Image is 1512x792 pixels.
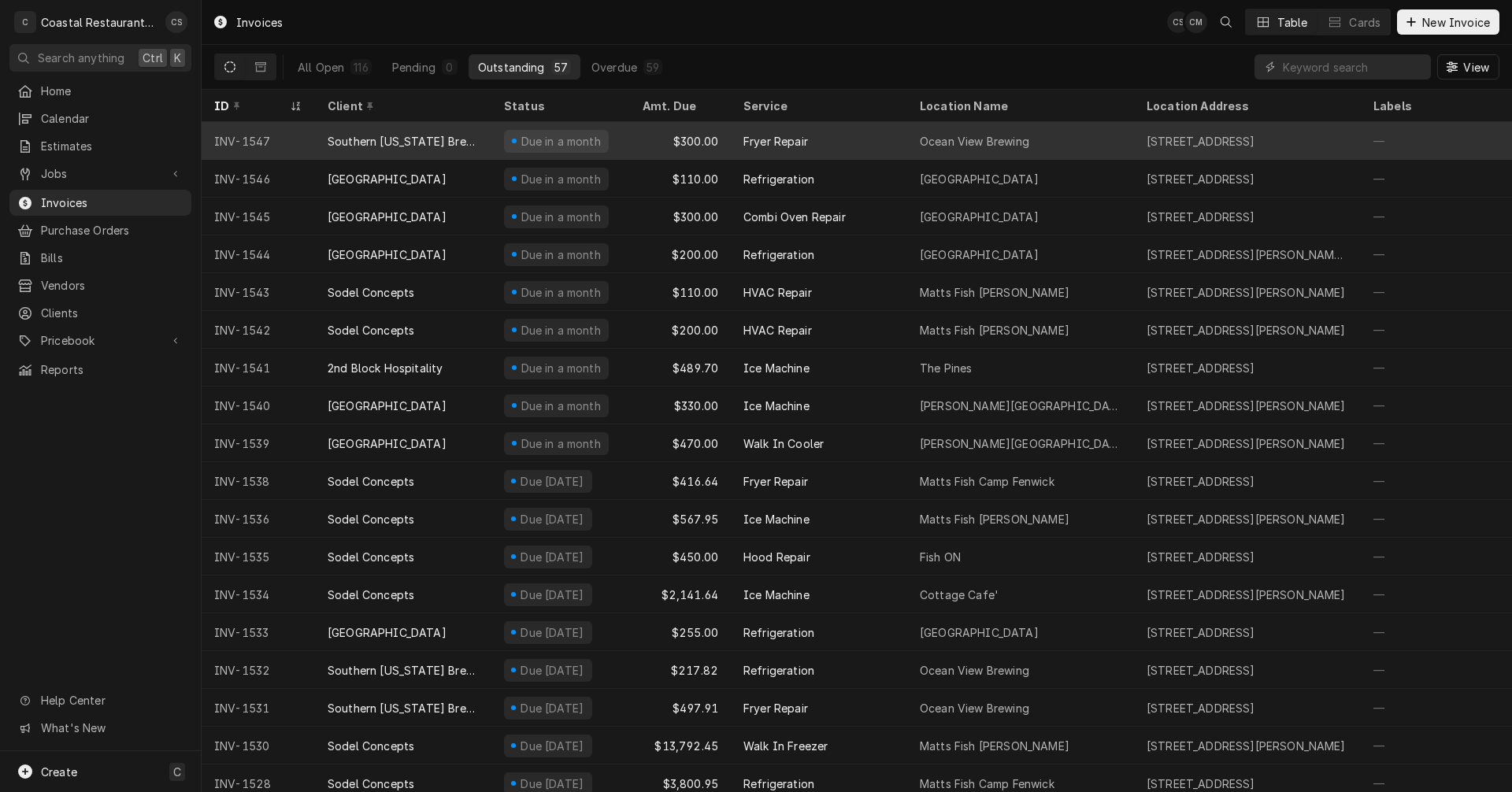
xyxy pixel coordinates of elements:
span: Jobs [41,165,160,182]
span: Calendar [41,110,183,127]
div: Outstanding [478,59,545,76]
div: Sodel Concepts [328,322,414,339]
div: [GEOGRAPHIC_DATA] [328,398,447,414]
div: Refrigeration [743,171,814,187]
div: [STREET_ADDRESS][PERSON_NAME] [1147,284,1346,301]
span: Estimates [41,138,183,154]
div: HVAC Repair [743,284,812,301]
div: INV-1540 [202,387,315,424]
div: [STREET_ADDRESS][PERSON_NAME] [1147,398,1346,414]
button: Open search [1214,9,1239,35]
div: Due [DATE] [519,775,586,792]
div: Due in a month [519,435,602,452]
div: Amt. Due [643,98,715,114]
span: Clients [41,305,183,321]
div: Sodel Concepts [328,511,414,527]
div: Refrigeration [743,775,814,792]
div: Pending [392,59,435,76]
div: [STREET_ADDRESS] [1147,473,1255,490]
div: INV-1532 [202,651,315,689]
div: [STREET_ADDRESS] [1147,775,1255,792]
a: Go to Pricebook [9,328,191,353]
span: Create [41,765,77,779]
div: Sodel Concepts [328,738,414,754]
div: Due [DATE] [519,511,586,527]
div: [GEOGRAPHIC_DATA] [920,624,1039,641]
div: [STREET_ADDRESS] [1147,549,1255,565]
div: [STREET_ADDRESS] [1147,209,1255,225]
div: Walk In Cooler [743,435,824,452]
div: Chad McMaster's Avatar [1185,11,1207,33]
span: What's New [41,720,182,736]
div: [STREET_ADDRESS] [1147,662,1255,679]
div: INV-1547 [202,122,315,160]
a: Go to What's New [9,715,191,741]
div: Combi Oven Repair [743,209,846,225]
div: $300.00 [630,122,731,160]
div: [STREET_ADDRESS] [1147,171,1255,187]
div: Due [DATE] [519,624,586,641]
button: View [1437,54,1499,80]
div: [GEOGRAPHIC_DATA] [328,246,447,263]
div: 116 [354,59,368,76]
div: Matts Fish [PERSON_NAME] [920,738,1069,754]
div: $330.00 [630,387,731,424]
a: Clients [9,300,191,326]
div: Ocean View Brewing [920,662,1029,679]
span: Bills [41,250,183,266]
span: View [1460,59,1492,76]
span: Invoices [41,194,183,211]
div: Due [DATE] [519,473,586,490]
div: Due [DATE] [519,549,586,565]
div: INV-1533 [202,613,315,651]
div: [PERSON_NAME][GEOGRAPHIC_DATA] [920,398,1121,414]
div: [STREET_ADDRESS] [1147,700,1255,716]
span: Help Center [41,692,182,709]
div: INV-1544 [202,235,315,273]
div: $200.00 [630,311,731,349]
div: C [14,11,36,33]
div: All Open [298,59,344,76]
div: Due [DATE] [519,700,586,716]
div: $450.00 [630,538,731,575]
div: [GEOGRAPHIC_DATA] [920,209,1039,225]
div: $567.95 [630,500,731,538]
div: Due [DATE] [519,738,586,754]
div: Sodel Concepts [328,284,414,301]
div: [GEOGRAPHIC_DATA] [328,171,447,187]
div: INV-1535 [202,538,315,575]
div: ID [214,98,287,114]
div: $255.00 [630,613,731,651]
div: [GEOGRAPHIC_DATA] [328,209,447,225]
div: HVAC Repair [743,322,812,339]
div: Due [DATE] [519,587,586,603]
span: New Invoice [1419,14,1493,31]
div: CM [1185,11,1207,33]
div: $489.70 [630,349,731,387]
div: INV-1534 [202,575,315,613]
div: Due [DATE] [519,662,586,679]
div: Due in a month [519,360,602,376]
div: Due in a month [519,171,602,187]
button: Search anythingCtrlK [9,44,191,72]
span: Vendors [41,277,183,294]
div: Matts Fish [PERSON_NAME] [920,284,1069,301]
div: INV-1541 [202,349,315,387]
span: Home [41,83,183,99]
div: Chris Sockriter's Avatar [165,11,187,33]
div: Due in a month [519,246,602,263]
a: Home [9,78,191,104]
div: [STREET_ADDRESS][PERSON_NAME] [1147,511,1346,527]
span: C [173,764,181,780]
span: Search anything [38,50,124,66]
div: Sodel Concepts [328,549,414,565]
div: Location Name [920,98,1118,114]
div: INV-1531 [202,689,315,727]
div: INV-1542 [202,311,315,349]
div: [STREET_ADDRESS][PERSON_NAME][PERSON_NAME] [1147,246,1348,263]
div: Due in a month [519,133,602,150]
div: Coastal Restaurant Repair [41,14,157,31]
div: Matts Fish Camp Fenwick [920,775,1054,792]
div: $2,141.64 [630,575,731,613]
button: New Invoice [1397,9,1499,35]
